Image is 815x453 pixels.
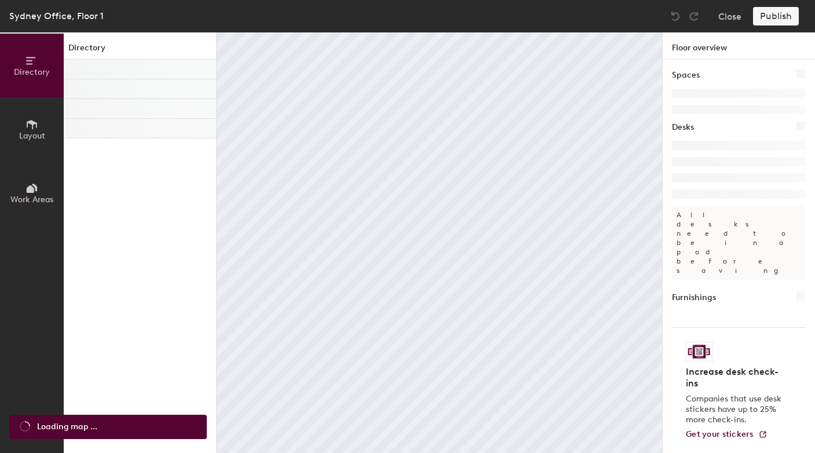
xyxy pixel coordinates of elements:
[688,10,700,22] img: Redo
[9,9,104,23] div: Sydney Office, Floor 1
[672,206,806,280] p: All desks need to be in a pod before saving
[686,366,785,389] h4: Increase desk check-ins
[217,32,662,453] canvas: Map
[718,7,741,25] button: Close
[672,121,694,134] h1: Desks
[672,291,716,304] h1: Furnishings
[670,10,681,22] img: Undo
[686,430,768,440] a: Get your stickers
[672,69,700,82] h1: Spaces
[37,421,97,433] span: Loading map ...
[64,42,216,60] h1: Directory
[10,195,53,204] span: Work Areas
[14,67,50,77] span: Directory
[663,32,815,60] h1: Floor overview
[19,131,45,141] span: Layout
[686,342,712,361] img: Sticker logo
[686,429,754,439] span: Get your stickers
[686,394,785,425] p: Companies that use desk stickers have up to 25% more check-ins.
